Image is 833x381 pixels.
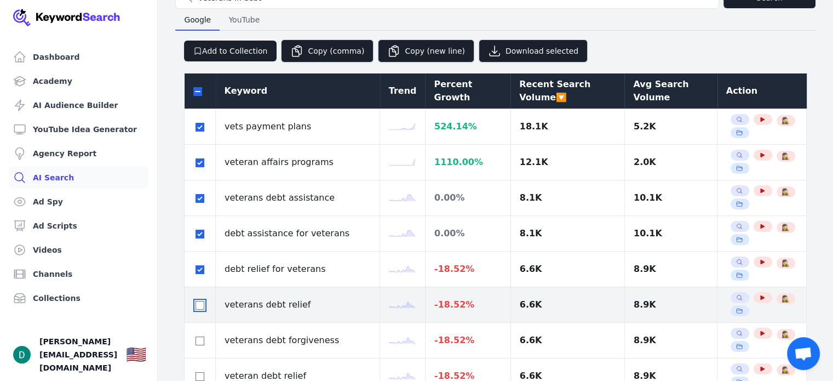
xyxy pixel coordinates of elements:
[13,346,31,363] img: Daniel Maman
[634,227,708,240] div: 10.1K
[9,94,148,116] a: AI Audience Builder
[781,116,790,125] button: 🕵️‍♀️
[9,287,148,309] a: Collections
[634,334,708,347] div: 8.9K
[389,84,417,98] div: Trend
[9,215,148,237] a: Ad Scripts
[184,41,277,61] button: Add to Collection
[634,191,708,204] div: 10.1K
[281,39,374,62] button: Copy (comma)
[126,344,146,366] button: 🇺🇸
[225,84,371,98] div: Keyword
[782,330,790,339] span: 🕵️‍♀️
[216,180,380,216] td: veterans debt assistance
[633,78,708,104] div: Avg Search Volume
[434,120,502,133] div: 524.14 %
[9,167,148,189] a: AI Search
[520,191,616,204] div: 8.1K
[434,156,502,169] div: 1110.00 %
[634,263,708,276] div: 8.9K
[781,294,790,303] button: 🕵️‍♀️
[216,216,380,252] td: debt assistance for veterans
[782,116,790,125] span: 🕵️‍♀️
[781,223,790,232] button: 🕵️‍♀️
[434,298,502,311] div: -18.52 %
[519,78,616,104] div: Recent Search Volume 🔽
[787,337,820,370] a: Chat abierto
[726,84,798,98] div: Action
[520,263,616,276] div: 6.6K
[9,143,148,164] a: Agency Report
[634,120,708,133] div: 5.2K
[520,298,616,311] div: 6.6K
[634,156,708,169] div: 2.0K
[9,191,148,213] a: Ad Spy
[378,39,474,62] button: Copy (new line)
[434,334,502,347] div: -18.52 %
[9,118,148,140] a: YouTube Idea Generator
[9,239,148,261] a: Videos
[782,366,790,374] span: 🕵️‍♀️
[126,345,146,365] div: 🇺🇸
[434,191,502,204] div: 0.00 %
[224,12,264,27] span: YouTube
[434,78,502,104] div: Percent Growth
[180,12,215,27] span: Google
[216,109,380,145] td: vets payment plans
[39,335,117,374] span: [PERSON_NAME][EMAIL_ADDRESS][DOMAIN_NAME]
[13,9,120,26] img: Your Company
[216,323,380,359] td: veterans debt forgiveness
[781,330,790,339] button: 🕵️‍♀️
[781,259,790,268] button: 🕵️‍♀️
[782,187,790,196] span: 🕵️‍♀️
[216,145,380,180] td: veteran affairs programs
[781,366,790,374] button: 🕵️‍♀️
[782,259,790,268] span: 🕵️‍♀️
[13,346,31,363] button: Open user button
[9,46,148,68] a: Dashboard
[782,294,790,303] span: 🕵️‍♀️
[781,187,790,196] button: 🕵️‍♀️
[216,252,380,287] td: debt relief for veterans
[479,39,588,62] button: Download selected
[782,223,790,232] span: 🕵️‍♀️
[9,70,148,92] a: Academy
[782,152,790,161] span: 🕵️‍♀️
[520,227,616,240] div: 8.1K
[216,287,380,323] td: veterans debt relief
[520,156,616,169] div: 12.1K
[634,298,708,311] div: 8.9K
[9,263,148,285] a: Channels
[434,227,502,240] div: 0.00 %
[434,263,502,276] div: -18.52 %
[781,152,790,161] button: 🕵️‍♀️
[520,120,616,133] div: 18.1K
[520,334,616,347] div: 6.6K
